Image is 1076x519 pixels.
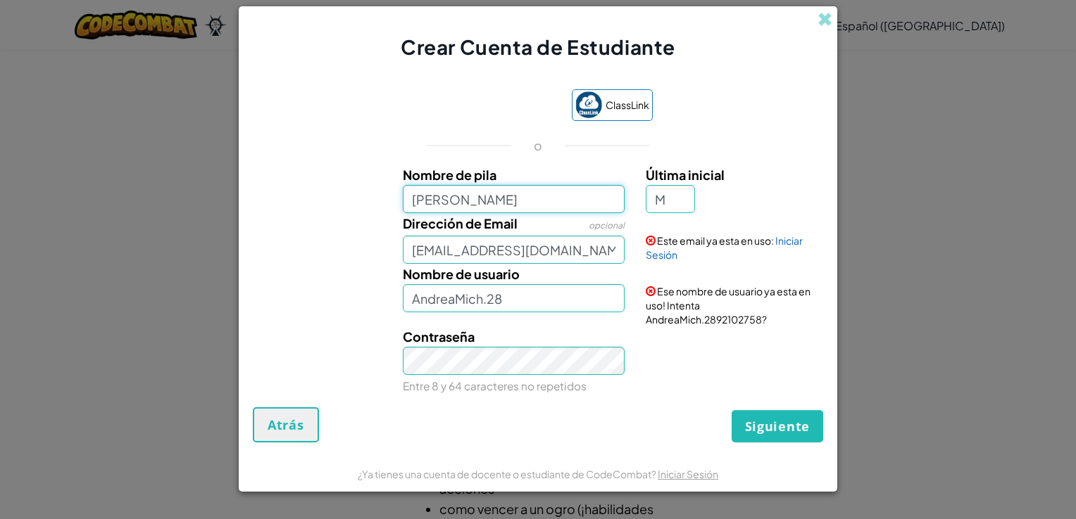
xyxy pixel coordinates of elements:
span: Última inicial [646,167,725,183]
span: Atrás [268,416,304,433]
iframe: Botón de Acceder con Google [417,91,565,122]
span: Nombre de pila [403,167,496,183]
small: Entre 8 y 64 caracteres no repetidos [403,379,587,392]
span: ClassLink [606,95,649,115]
a: Iniciar Sesión [658,468,718,480]
button: Siguiente [732,410,823,442]
img: classlink-logo-small.png [575,91,602,118]
span: opcional [589,220,625,231]
span: Ese nombre de usuario ya esta en uso! Intenta AndreaMich.2892102758? [646,285,811,326]
a: Iniciar Sesión [646,234,803,261]
span: Siguiente [745,418,810,435]
span: Dirección de Email [403,215,518,231]
button: Atrás [253,407,319,442]
span: Crear Cuenta de Estudiante [401,34,675,59]
span: ¿Ya tienes una cuenta de docente o estudiante de CodeCombat? [358,468,658,480]
p: o [534,137,542,154]
span: Este email ya esta en uso: [657,234,774,247]
span: Nombre de usuario [403,266,520,282]
span: Contraseña [403,328,475,345]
